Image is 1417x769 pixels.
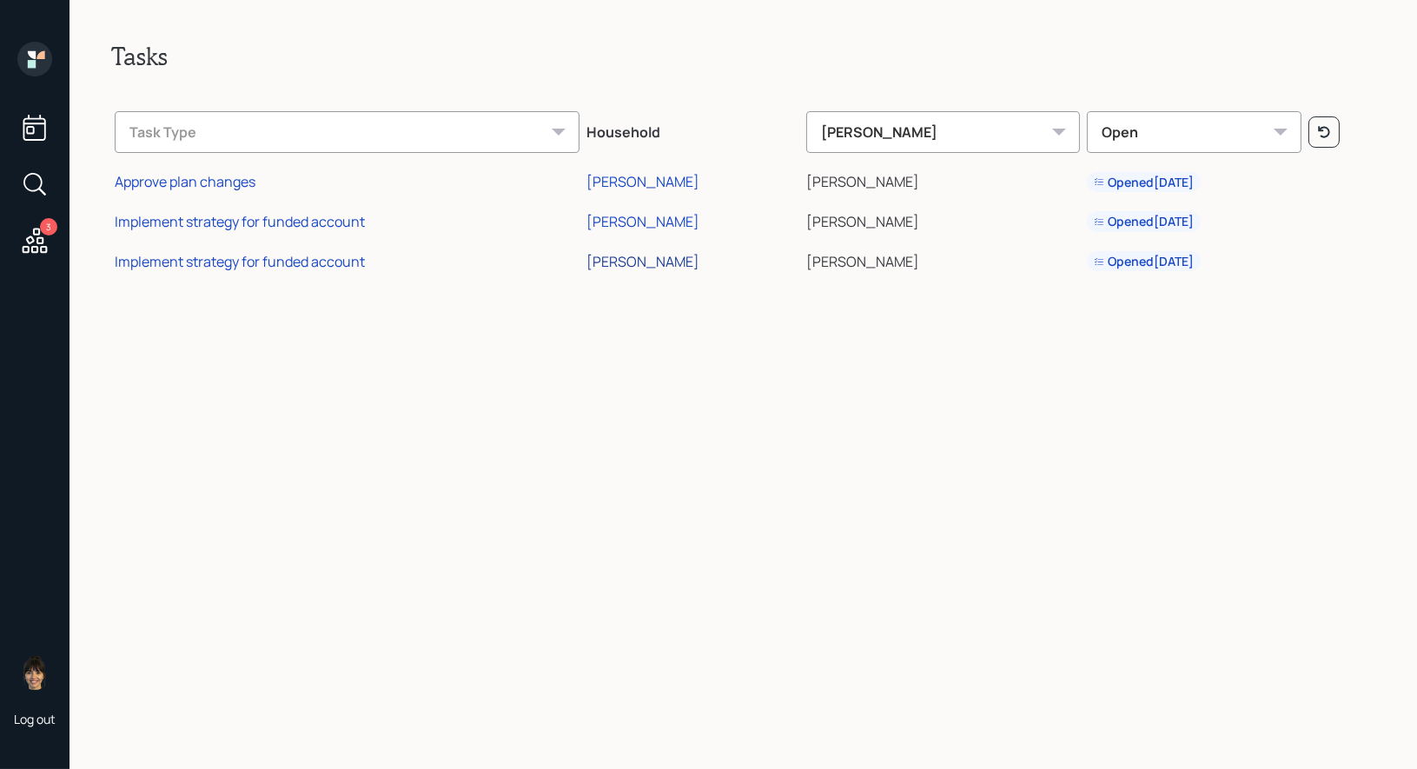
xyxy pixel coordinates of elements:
[1087,111,1301,153] div: Open
[803,160,1083,200] td: [PERSON_NAME]
[583,99,803,160] th: Household
[586,252,699,271] div: [PERSON_NAME]
[115,252,365,271] div: Implement strategy for funded account
[14,711,56,727] div: Log out
[115,111,579,153] div: Task Type
[115,172,255,191] div: Approve plan changes
[111,42,1375,71] h2: Tasks
[1094,174,1194,191] div: Opened [DATE]
[803,239,1083,279] td: [PERSON_NAME]
[803,199,1083,239] td: [PERSON_NAME]
[40,218,57,235] div: 3
[115,212,365,231] div: Implement strategy for funded account
[806,111,1080,153] div: [PERSON_NAME]
[1094,213,1194,230] div: Opened [DATE]
[17,655,52,690] img: treva-nostdahl-headshot.png
[586,172,699,191] div: [PERSON_NAME]
[1094,253,1194,270] div: Opened [DATE]
[586,212,699,231] div: [PERSON_NAME]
